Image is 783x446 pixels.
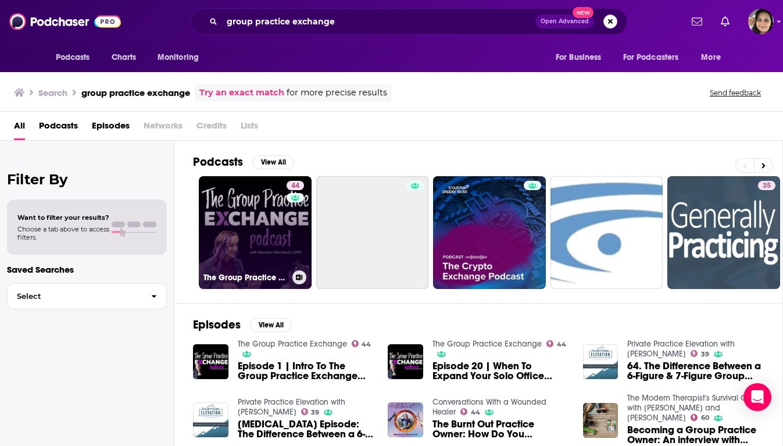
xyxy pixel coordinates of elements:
span: Networks [144,116,183,140]
a: PodcastsView All [193,155,294,169]
a: 35 [758,181,775,190]
span: 44 [471,410,480,415]
span: New [573,7,593,18]
img: Episode 20 | When To Expand Your Solo Office Space | The Group Practice Exchange [388,344,423,380]
a: The Modern Therapist's Survival Guide with Curt Widhalm and Katie Vernoy [627,393,763,423]
img: Encore Episode: The Difference Between a 6-Figure & 7-Figure Group Practice Owner with Maureen We... [193,402,228,438]
img: Podchaser - Follow, Share and Rate Podcasts [9,10,121,33]
button: open menu [149,47,214,69]
span: 35 [763,180,771,192]
a: Encore Episode: The Difference Between a 6-Figure & 7-Figure Group Practice Owner with Maureen We... [238,419,374,439]
a: 44 [546,340,566,347]
input: Search podcasts, credits, & more... [222,12,535,31]
span: 64. The Difference Between a 6-Figure & 7-Figure Group Practice Owner with [PERSON_NAME] from The... [627,361,764,381]
a: Charts [104,47,144,69]
button: open menu [693,47,735,69]
button: Select [7,283,167,309]
a: Episode 20 | When To Expand Your Solo Office Space | The Group Practice Exchange [432,361,569,381]
a: The Burnt Out Practice Owner: How Do You Transition From Burnout To Visionary? with Maureen Werrb... [432,419,569,439]
a: 39 [691,350,709,357]
span: for more precise results [287,86,387,99]
p: Saved Searches [7,264,167,275]
span: 44 [362,342,371,347]
span: The Burnt Out Practice Owner: How Do You Transition From Burnout To Visionary? with [PERSON_NAME]... [432,419,569,439]
div: Open Intercom Messenger [743,383,771,411]
a: The Group Practice Exchange [238,339,347,349]
h2: Filter By [7,171,167,188]
span: [MEDICAL_DATA] Episode: The Difference Between a 6-Figure & 7-Figure Group Practice Owner with [P... [238,419,374,439]
img: 64. The Difference Between a 6-Figure & 7-Figure Group Practice Owner with Maureen Werrbach from ... [583,344,618,380]
button: View All [252,155,294,169]
span: Logged in as shelbyjanner [748,9,774,34]
span: 39 [701,352,709,357]
a: Private Practice Elevation with Daniel Fava [627,339,735,359]
span: Podcasts [56,49,90,66]
button: View All [250,318,292,332]
a: Podcasts [39,116,78,140]
img: User Profile [748,9,774,34]
a: 44 [460,408,480,415]
button: open menu [48,47,105,69]
span: Lists [241,116,258,140]
a: 35 [667,176,780,289]
span: Becoming a Group Practice Owner: An interview with [PERSON_NAME] of The Group Practice Exchange o... [627,425,764,445]
a: 60 [691,414,709,421]
a: 39 [301,408,320,415]
span: 39 [311,410,319,415]
a: EpisodesView All [193,317,292,332]
h2: Episodes [193,317,241,332]
a: 44The Group Practice Exchange [199,176,312,289]
h3: group practice exchange [81,87,190,98]
span: For Podcasters [623,49,679,66]
span: Monitoring [158,49,199,66]
a: 44 [352,340,371,347]
img: Episode 1 | Intro To The Group Practice Exchange Podcast [193,344,228,380]
a: Private Practice Elevation with Daniel Fava [238,397,345,417]
a: Episode 1 | Intro To The Group Practice Exchange Podcast [238,361,374,381]
a: The Group Practice Exchange [432,339,542,349]
a: Becoming a Group Practice Owner: An interview with Maureen Werrbach of The Group Practice Exchang... [627,425,764,445]
div: Search podcasts, credits, & more... [190,8,627,35]
button: open menu [548,47,616,69]
a: Show notifications dropdown [716,12,734,31]
span: Choose a tab above to access filters. [17,225,109,241]
span: Open Advanced [541,19,589,24]
img: The Burnt Out Practice Owner: How Do You Transition From Burnout To Visionary? with Maureen Werrb... [388,402,423,438]
h3: The Group Practice Exchange [203,273,288,283]
span: More [701,49,721,66]
a: Conversations With a Wounded Healer [432,397,546,417]
span: Credits [196,116,227,140]
span: Want to filter your results? [17,213,109,222]
button: Open AdvancedNew [535,15,594,28]
a: Show notifications dropdown [687,12,707,31]
img: Becoming a Group Practice Owner: An interview with Maureen Werrbach of The Group Practice Exchang... [583,403,618,438]
h3: Search [38,87,67,98]
button: Show profile menu [748,9,774,34]
button: open menu [616,47,696,69]
a: Episodes [92,116,130,140]
button: Send feedback [706,88,764,98]
span: 44 [291,180,299,192]
span: 60 [701,415,709,420]
h2: Podcasts [193,155,243,169]
a: Try an exact match [199,86,284,99]
span: Charts [112,49,137,66]
span: Select [8,292,142,300]
span: For Business [556,49,602,66]
a: All [14,116,25,140]
a: 64. The Difference Between a 6-Figure & 7-Figure Group Practice Owner with Maureen Werrbach from ... [627,361,764,381]
span: 44 [557,342,566,347]
a: 44 [287,181,304,190]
